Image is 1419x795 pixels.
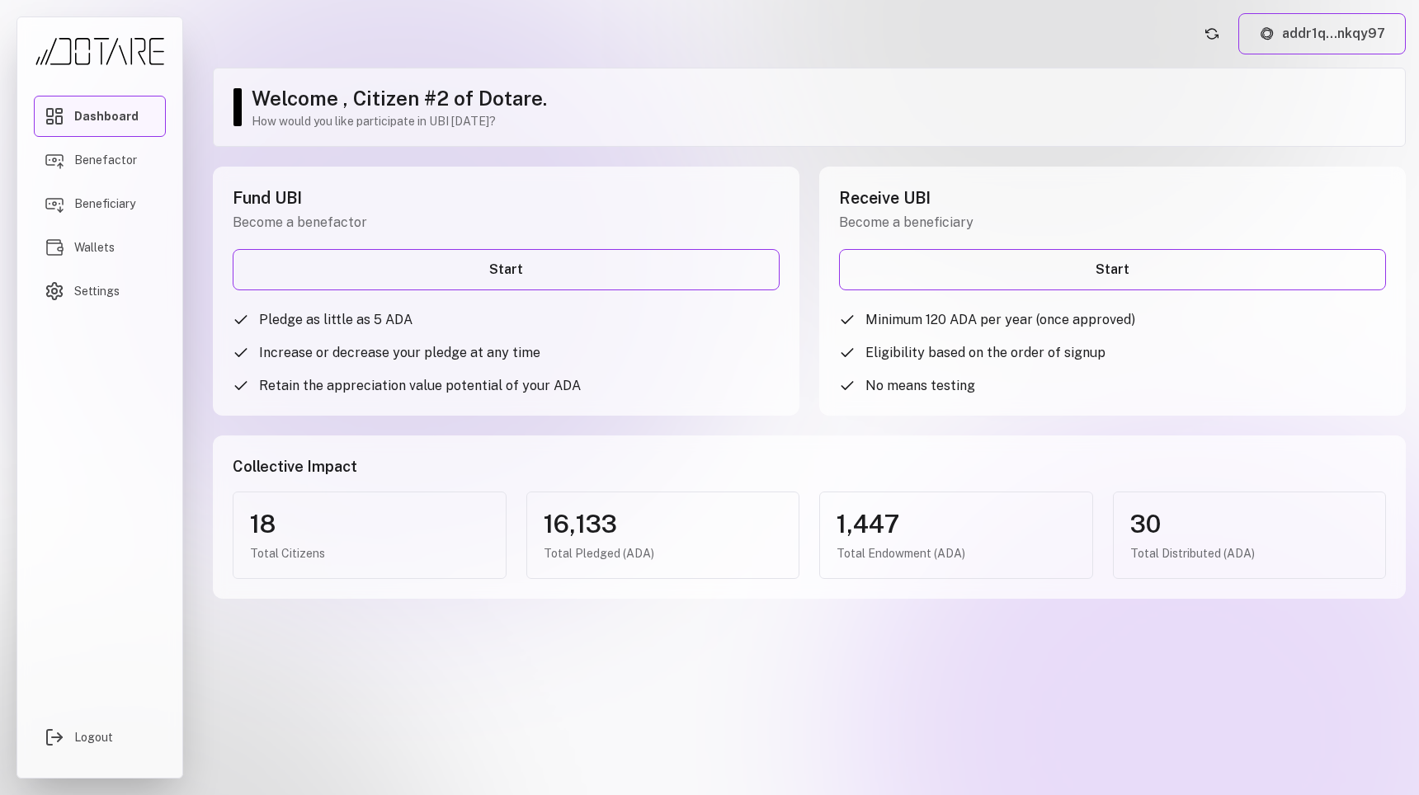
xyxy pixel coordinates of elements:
[250,545,489,562] div: Total Citizens
[839,249,1386,290] a: Start
[252,113,1388,129] p: How would you like participate in UBI [DATE]?
[1259,26,1275,42] img: Lace logo
[1199,21,1225,47] button: Refresh account status
[233,186,780,209] h2: Fund UBI
[865,343,1105,363] span: Eligibility based on the order of signup
[233,213,780,233] p: Become a benefactor
[837,509,1076,539] div: 1,447
[250,509,489,539] div: 18
[865,376,975,396] span: No means testing
[74,283,120,299] span: Settings
[252,85,1388,111] h1: Welcome , Citizen #2 of Dotare.
[74,108,139,125] span: Dashboard
[865,310,1135,330] span: Minimum 120 ADA per year (once approved)
[45,150,64,170] img: Benefactor
[544,545,783,562] div: Total Pledged (ADA)
[45,194,64,214] img: Beneficiary
[259,343,540,363] span: Increase or decrease your pledge at any time
[74,152,137,168] span: Benefactor
[233,249,780,290] a: Start
[1238,13,1406,54] button: addr1q...nkqy97
[1130,545,1369,562] div: Total Distributed (ADA)
[839,213,1386,233] p: Become a beneficiary
[544,509,783,539] div: 16,133
[233,455,1386,478] h3: Collective Impact
[34,37,166,66] img: Dotare Logo
[259,376,581,396] span: Retain the appreciation value potential of your ADA
[259,310,412,330] span: Pledge as little as 5 ADA
[74,239,115,256] span: Wallets
[74,729,113,746] span: Logout
[837,545,1076,562] div: Total Endowment (ADA)
[839,186,1386,209] h2: Receive UBI
[74,195,135,212] span: Beneficiary
[45,238,64,257] img: Wallets
[1130,509,1369,539] div: 30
